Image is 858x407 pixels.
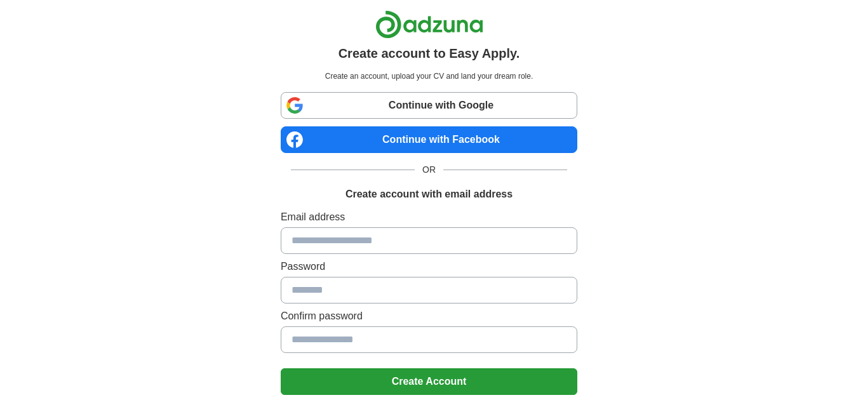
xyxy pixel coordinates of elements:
[281,259,577,274] label: Password
[281,126,577,153] a: Continue with Facebook
[281,92,577,119] a: Continue with Google
[281,210,577,225] label: Email address
[283,70,575,82] p: Create an account, upload your CV and land your dream role.
[375,10,483,39] img: Adzuna logo
[281,309,577,324] label: Confirm password
[339,44,520,63] h1: Create account to Easy Apply.
[415,163,443,177] span: OR
[345,187,513,202] h1: Create account with email address
[281,368,577,395] button: Create Account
